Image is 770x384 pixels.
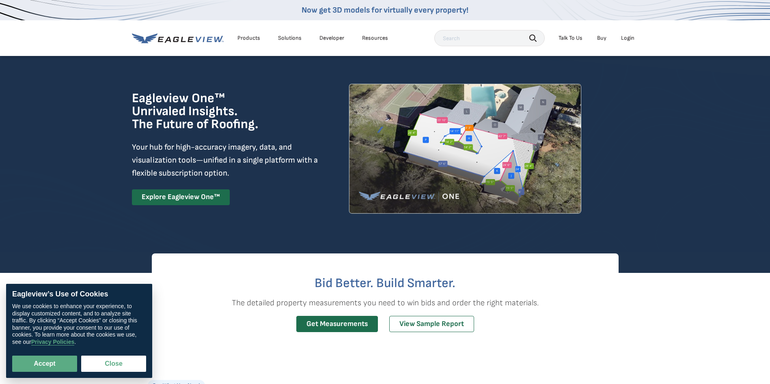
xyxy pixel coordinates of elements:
[296,316,378,333] a: Get Measurements
[389,316,474,333] a: View Sample Report
[597,34,606,42] a: Buy
[237,34,260,42] div: Products
[278,34,302,42] div: Solutions
[132,92,300,131] h1: Eagleview One™ Unrivaled Insights. The Future of Roofing.
[132,141,319,180] p: Your hub for high-accuracy imagery, data, and visualization tools—unified in a single platform wi...
[12,303,146,345] div: We use cookies to enhance your experience, to display customized content, and to analyze site tra...
[12,290,146,299] div: Eagleview’s Use of Cookies
[152,296,619,309] p: The detailed property measurements you need to win bids and order the right materials.
[302,5,468,15] a: Now get 3D models for virtually every property!
[434,30,545,46] input: Search
[319,34,344,42] a: Developer
[362,34,388,42] div: Resources
[81,356,146,372] button: Close
[559,34,582,42] div: Talk To Us
[132,189,230,205] a: Explore Eagleview One™
[621,34,634,42] div: Login
[12,356,77,372] button: Accept
[152,277,619,290] h2: Bid Better. Build Smarter.
[31,339,75,345] a: Privacy Policies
